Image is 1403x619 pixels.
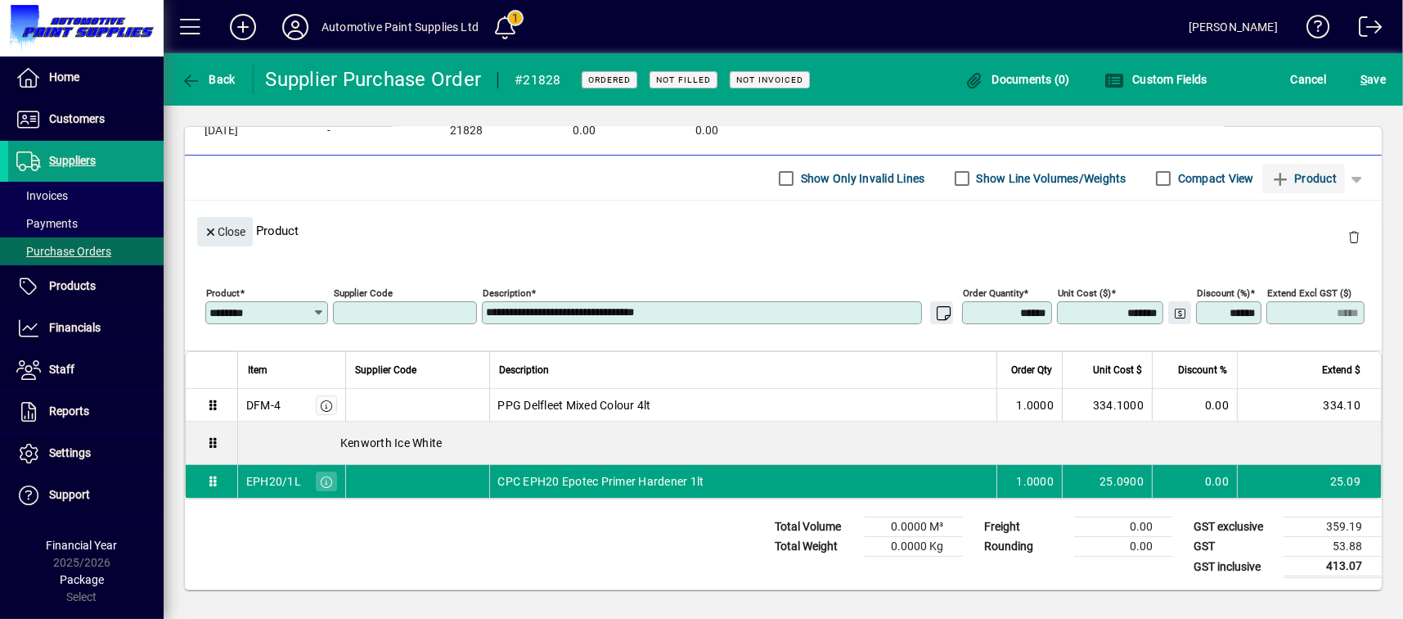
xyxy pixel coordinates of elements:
td: 0.0000 M³ [865,517,963,537]
mat-label: Order Quantity [963,287,1023,299]
td: 413.07 [1284,557,1382,577]
span: Reports [49,404,89,418]
mat-label: Description [483,287,531,299]
td: 334.1000 [1062,389,1152,422]
td: 334.10 [1237,389,1381,422]
mat-label: Extend excl GST ($) [1267,287,1351,299]
span: Purchase Orders [16,245,111,258]
span: CPC EPH20 Epotec Primer Hardener 1lt [498,473,704,490]
span: ave [1360,66,1386,93]
button: Custom Fields [1100,65,1212,94]
span: Description [500,361,550,379]
button: Close [197,217,253,246]
td: 25.09 [1237,465,1381,498]
a: Payments [8,210,164,237]
span: Ordered [588,75,631,85]
div: [PERSON_NAME] [1189,14,1278,40]
span: Products [49,279,96,292]
td: 0.0000 Kg [865,537,963,557]
a: Reports [8,391,164,432]
app-page-header-button: Back [164,65,254,94]
app-page-header-button: Delete [1334,229,1374,244]
span: Unit Cost $ [1093,361,1142,379]
span: Supplier Code [356,361,417,379]
label: Compact View [1175,170,1254,187]
span: S [1360,73,1367,86]
td: 53.88 [1284,537,1382,557]
a: Invoices [8,182,164,210]
td: Total Volume [767,517,865,537]
span: Close [204,219,246,246]
label: Show Only Invalid Lines [798,170,925,187]
button: Delete [1334,217,1374,256]
a: Products [8,266,164,307]
a: Settings [8,433,164,474]
td: 25.0900 [1062,465,1152,498]
span: Payments [16,217,78,230]
div: Product [185,201,1382,260]
td: 0.00 [1074,517,1172,537]
span: Item [248,361,268,379]
button: Save [1356,65,1390,94]
span: Customers [49,112,105,125]
td: 0.00 [1074,537,1172,557]
span: Product [1270,165,1337,192]
span: Extend $ [1322,361,1360,379]
span: Discount % [1178,361,1227,379]
td: 359.19 [1284,517,1382,537]
span: Order Qty [1011,361,1052,379]
td: GST inclusive [1185,557,1284,577]
td: Total Weight [767,537,865,557]
div: Automotive Paint Supplies Ltd [322,14,479,40]
span: Not Invoiced [736,75,803,85]
span: Invoices [16,189,68,202]
td: Rounding [976,537,1074,557]
td: Freight [976,517,1074,537]
a: Customers [8,99,164,140]
mat-label: Supplier Code [334,287,393,299]
td: GST exclusive [1185,517,1284,537]
span: [DATE] [205,124,238,138]
button: Profile [269,12,322,42]
a: Knowledge Base [1294,3,1330,56]
div: DFM-4 [246,397,281,413]
a: Financials [8,308,164,349]
mat-label: Unit Cost ($) [1058,287,1111,299]
label: Show Line Volumes/Weights [974,170,1126,187]
td: 1.0000 [996,389,1062,422]
a: Staff [8,350,164,391]
a: Purchase Orders [8,237,164,265]
span: Cancel [1291,66,1327,93]
mat-label: Discount (%) [1197,287,1250,299]
span: Support [49,488,90,501]
span: 0.00 [573,124,596,138]
span: Suppliers [49,154,96,167]
div: Kenworth Ice White [238,422,1381,464]
mat-label: Product [206,287,240,299]
button: Change Price Levels [1168,301,1191,324]
app-page-header-button: Close [193,224,257,238]
span: Not Filled [656,75,711,85]
a: Home [8,57,164,98]
div: Supplier Purchase Order [266,66,482,93]
span: 21828 [450,124,483,138]
button: Cancel [1287,65,1331,94]
div: #21828 [515,67,561,93]
button: Add [217,12,269,42]
button: Product [1262,164,1345,193]
span: 0.00 [695,124,718,138]
span: Back [181,73,236,86]
span: Settings [49,446,91,459]
span: Home [49,70,79,84]
span: Custom Fields [1104,73,1207,86]
button: Back [177,65,240,94]
td: 0.00 [1152,389,1237,422]
a: Logout [1347,3,1383,56]
span: Financial Year [47,539,118,552]
button: Documents (0) [960,65,1074,94]
a: Support [8,475,164,516]
span: - [327,124,331,138]
span: PPG Delfleet Mixed Colour 4lt [498,397,651,413]
span: Financials [49,321,101,334]
span: Package [60,573,104,586]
